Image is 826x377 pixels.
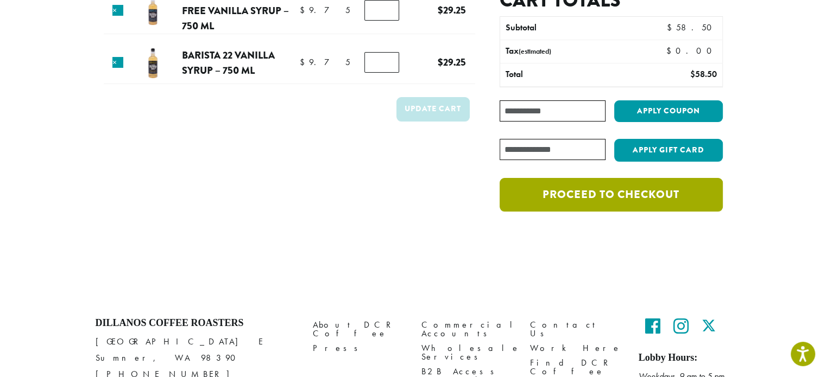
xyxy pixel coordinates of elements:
span: $ [690,68,695,80]
small: (estimated) [519,47,551,56]
span: $ [300,4,309,16]
th: Tax [500,40,657,63]
button: Apply coupon [614,100,723,123]
input: Product quantity [364,52,399,73]
bdi: 9.75 [300,4,350,16]
a: Contact Us [530,317,622,341]
a: About DCR Coffee [313,317,405,341]
a: Commercial Accounts [421,317,514,341]
bdi: 29.25 [438,55,466,69]
span: $ [666,45,676,56]
h4: Dillanos Coffee Roasters [96,317,297,329]
button: Apply Gift Card [614,139,723,162]
th: Subtotal [500,17,633,40]
span: $ [438,3,443,17]
a: Wholesale Services [421,341,514,364]
a: Proceed to checkout [500,178,722,212]
a: Barista 22 Vanilla Syrup – 750 ml [182,48,275,78]
span: $ [438,55,443,69]
span: $ [300,56,309,68]
bdi: 29.25 [438,3,466,17]
h5: Lobby Hours: [639,352,731,364]
th: Total [500,63,633,86]
img: Barista 22 Vanilla Syrup - 750 ml [135,46,171,81]
a: Work Here [530,341,622,355]
a: Remove this item [112,5,123,16]
bdi: 58.50 [666,22,716,33]
bdi: 9.75 [300,56,350,68]
a: Press [313,341,405,355]
bdi: 0.00 [666,45,717,56]
span: $ [666,22,676,33]
a: Remove this item [112,57,123,68]
button: Update cart [396,97,470,122]
bdi: 58.50 [690,68,716,80]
